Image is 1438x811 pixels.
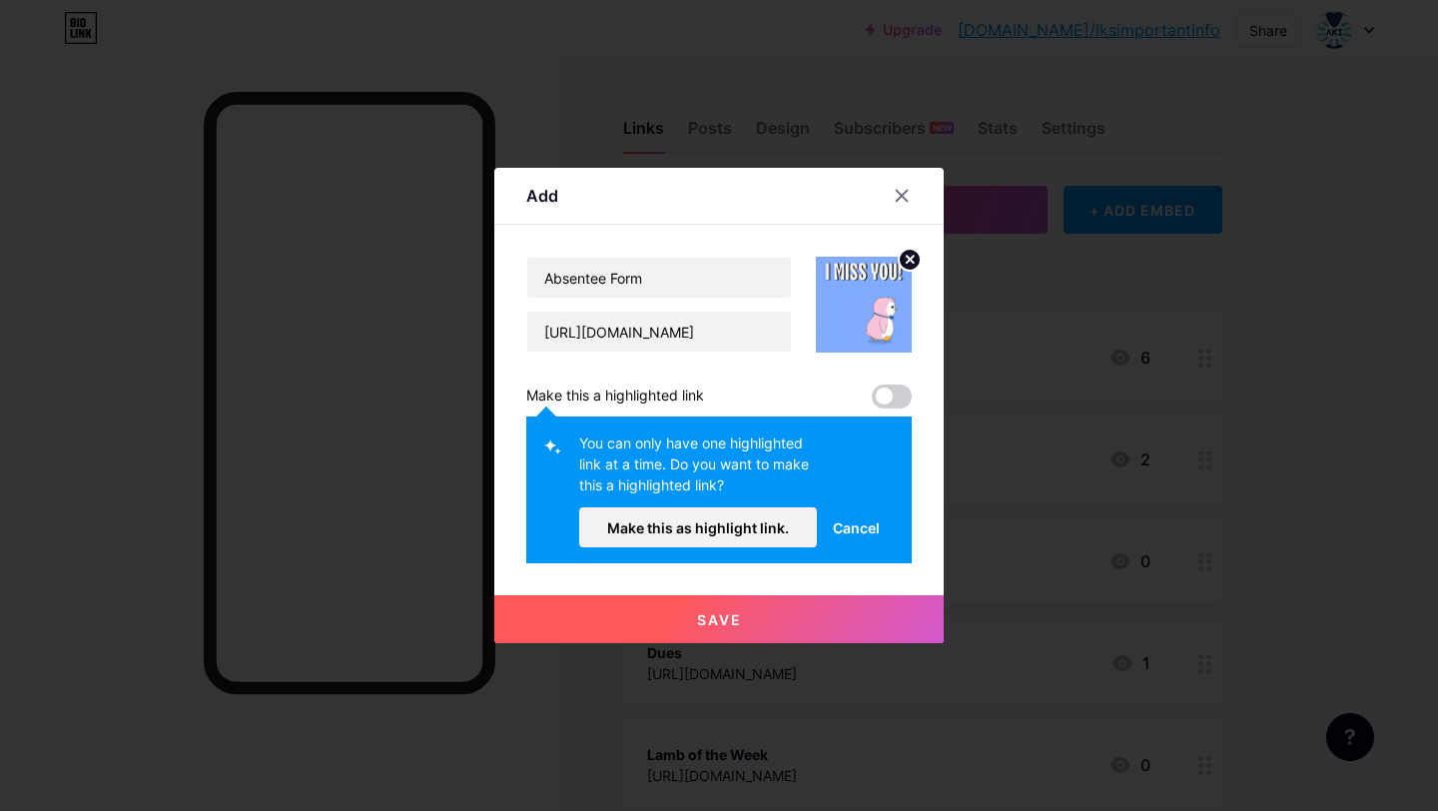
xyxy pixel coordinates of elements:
[527,312,791,352] input: URL
[817,507,896,547] button: Cancel
[579,507,817,547] button: Make this as highlight link.
[526,385,704,408] div: Make this a highlighted link
[607,519,789,536] span: Make this as highlight link.
[816,257,912,353] img: link_thumbnail
[579,432,817,507] div: You can only have one highlighted link at a time. Do you want to make this a highlighted link?
[833,517,880,538] span: Cancel
[697,611,742,628] span: Save
[526,184,558,208] div: Add
[527,258,791,298] input: Title
[494,595,944,643] button: Save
